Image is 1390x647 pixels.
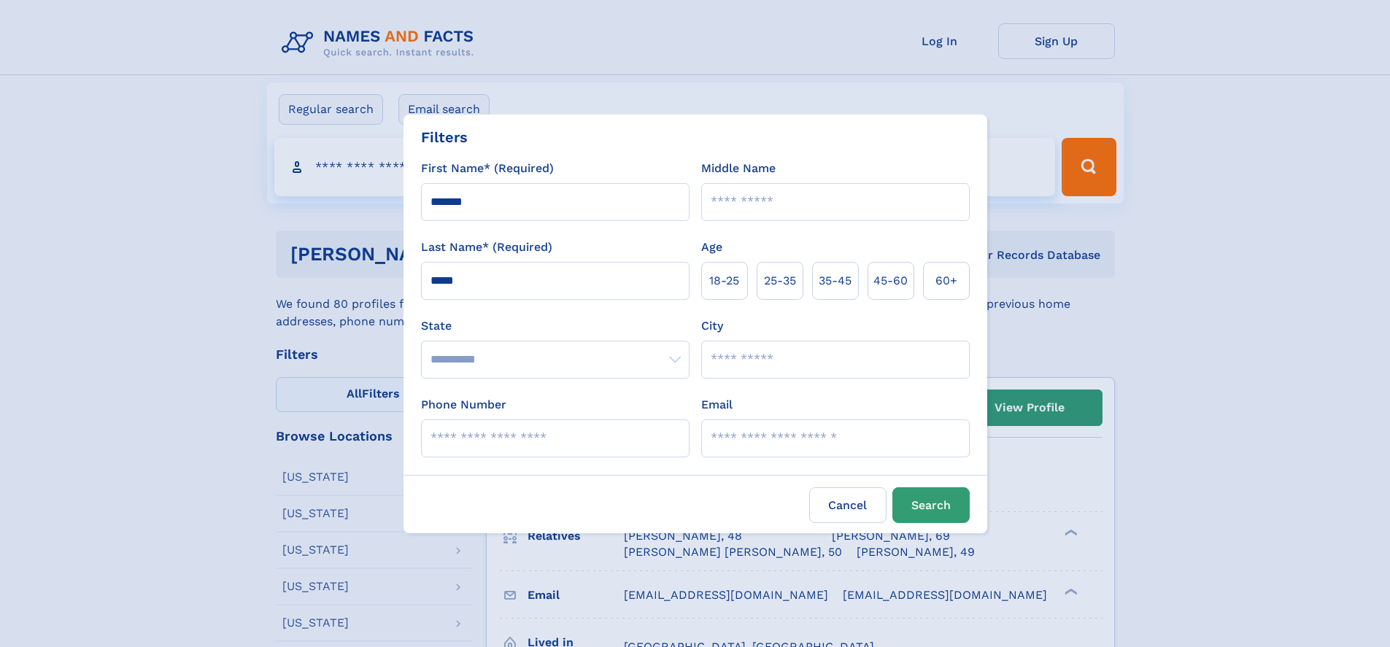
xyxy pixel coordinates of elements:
label: State [421,317,690,335]
span: 25‑35 [764,272,796,290]
label: City [701,317,723,335]
label: Cancel [809,487,887,523]
label: First Name* (Required) [421,160,554,177]
label: Email [701,396,733,414]
label: Age [701,239,722,256]
button: Search [892,487,970,523]
label: Middle Name [701,160,776,177]
label: Phone Number [421,396,506,414]
span: 60+ [935,272,957,290]
span: 18‑25 [709,272,739,290]
span: 45‑60 [873,272,908,290]
span: 35‑45 [819,272,852,290]
label: Last Name* (Required) [421,239,552,256]
div: Filters [421,126,468,148]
